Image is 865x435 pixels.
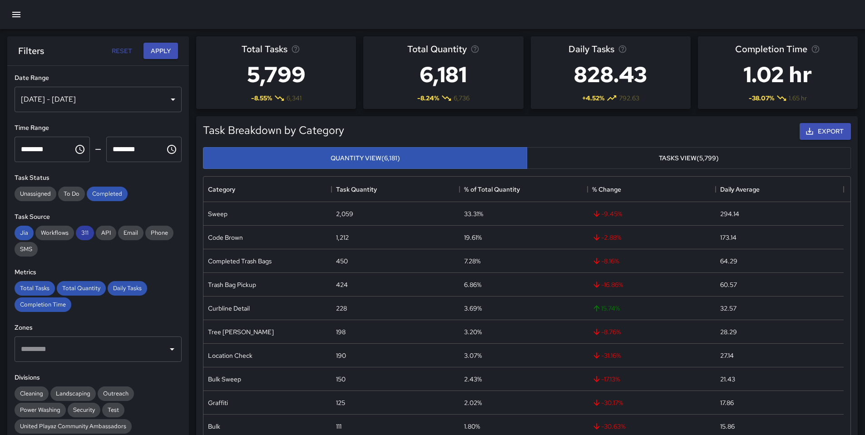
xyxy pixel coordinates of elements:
div: 173.14 [720,233,736,242]
div: 111 [336,422,341,431]
h6: Metrics [15,267,182,277]
span: -8.24 % [417,94,439,103]
span: Cleaning [15,390,49,397]
span: United Playaz Community Ambassadors [15,422,132,430]
span: 311 [76,229,94,237]
span: SMS [15,245,38,253]
div: 17.86 [720,398,734,407]
span: -30.63 % [592,422,625,431]
button: Reset [107,43,136,59]
svg: Total number of tasks in the selected period, compared to the previous period. [291,44,300,54]
div: 28.29 [720,327,737,336]
span: -8.76 % [592,327,621,336]
h3: 6,181 [407,56,479,93]
span: Completion Time [15,301,71,308]
div: Trash Bag Pickup [208,280,256,289]
div: % Change [592,177,621,202]
div: Tree Wells [208,327,274,336]
div: API [96,226,116,240]
span: -30.17 % [592,398,623,407]
div: Completed Trash Bags [208,257,272,266]
span: Test [102,406,124,414]
span: Total Tasks [242,42,287,56]
h6: Divisions [15,373,182,383]
div: Email [118,226,143,240]
div: Workflows [35,226,74,240]
h3: 828.43 [568,56,652,93]
h6: Time Range [15,123,182,133]
span: -2.88 % [592,233,621,242]
span: To Do [58,190,85,198]
h6: Task Source [15,212,182,222]
div: 125 [336,398,345,407]
div: 19.61% [464,233,482,242]
span: Jia [15,229,34,237]
div: 190 [336,351,346,360]
span: 6,341 [287,94,302,103]
div: Code Brown [208,233,243,242]
div: Sweep [208,209,227,218]
span: -16.86 % [592,280,623,289]
span: Daily Tasks [108,284,147,292]
button: Export [800,123,851,140]
h6: Filters [18,44,44,58]
div: 6.86% [464,280,481,289]
span: Completion Time [735,42,807,56]
span: -8.16 % [592,257,619,266]
div: Outreach [98,386,134,401]
div: Completed [87,187,128,201]
div: 7.28% [464,257,480,266]
span: Completed [87,190,128,198]
div: 294.14 [720,209,739,218]
div: 60.57 [720,280,737,289]
div: 3.69% [464,304,482,313]
div: 424 [336,280,348,289]
div: Graffiti [208,398,228,407]
span: -8.55 % [251,94,272,103]
button: Tasks View(5,799) [527,147,851,169]
span: + 4.52 % [582,94,604,103]
div: 3.20% [464,327,482,336]
div: 27.14 [720,351,734,360]
span: 792.63 [619,94,639,103]
div: % Change [588,177,716,202]
button: Open [166,343,178,356]
div: Power Washing [15,403,66,417]
div: Total Tasks [15,281,55,296]
div: Security [68,403,100,417]
span: -31.16 % [592,351,621,360]
div: To Do [58,187,85,201]
span: -38.07 % [749,94,774,103]
div: Cleaning [15,386,49,401]
span: Workflows [35,229,74,237]
div: Location Check [208,351,252,360]
div: 3.07% [464,351,482,360]
span: Phone [145,229,173,237]
span: -17.13 % [592,375,620,384]
div: Unassigned [15,187,56,201]
div: Bulk [208,422,220,431]
div: Phone [145,226,173,240]
div: Curbline Detail [208,304,250,313]
button: Apply [143,43,178,59]
div: 311 [76,226,94,240]
button: Choose time, selected time is 11:59 PM [163,140,181,158]
span: Landscaping [50,390,96,397]
div: 32.57 [720,304,736,313]
div: 1,212 [336,233,349,242]
h6: Date Range [15,73,182,83]
div: 15.86 [720,422,735,431]
div: 150 [336,375,346,384]
div: 1.80% [464,422,480,431]
h5: Task Breakdown by Category [203,123,344,138]
span: API [96,229,116,237]
span: -9.45 % [592,209,622,218]
h3: 1.02 hr [735,56,820,93]
div: Category [208,177,235,202]
span: 1.65 hr [789,94,807,103]
div: 21.43 [720,375,735,384]
div: 2,059 [336,209,353,218]
div: 2.02% [464,398,482,407]
h3: 5,799 [242,56,311,93]
div: [DATE] - [DATE] [15,87,182,112]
